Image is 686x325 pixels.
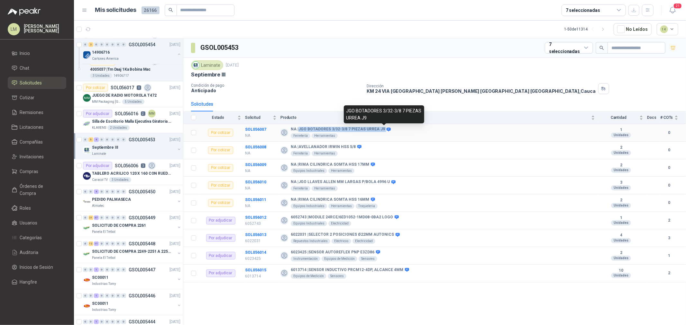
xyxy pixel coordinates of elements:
p: TABLERO ACRILICO 120 X 160 CON RUEDAS [92,171,172,177]
p: GSOL005446 [129,294,155,298]
div: 0 [105,137,110,142]
p: KM 24 VIA [GEOGRAPHIC_DATA] [PERSON_NAME] [GEOGRAPHIC_DATA] [GEOGRAPHIC_DATA] , Cauca [367,88,595,94]
div: Por adjudicar [83,110,112,118]
p: NA [245,150,277,156]
a: SOL056014 [245,250,266,255]
p: Dirección [367,84,595,88]
span: Licitaciones [20,124,44,131]
p: Anticipado [191,88,361,93]
a: SOL056007 [245,127,266,132]
div: Ferretería [291,186,310,191]
th: Producto [280,111,599,124]
p: Caracol TV [92,177,108,182]
button: No Leídos [614,23,652,35]
div: Por cotizar [208,129,233,136]
div: 5 [88,137,93,142]
b: NA | JGO BOTADORES 3/32-3/8 7 PIEZAS URREA J9 [291,127,385,132]
p: 6022031 [245,238,277,244]
p: [DATE] [169,319,180,325]
span: Solicitud [245,115,271,120]
b: 2 [599,145,643,150]
div: 11 [94,242,99,246]
span: # COTs [660,115,673,120]
span: Órdenes de Compra [20,183,60,197]
div: 0 [83,137,88,142]
b: 10 [599,268,643,273]
div: 0 [83,242,88,246]
div: 0 [121,137,126,142]
span: Usuarios [20,219,38,226]
b: 2 [599,198,643,203]
div: Instrumentación [291,256,320,261]
a: 0 0 1 0 0 0 0 0 GSOL005446[DATE] Company LogoSC00011Industrias Tomy [83,292,182,312]
p: KLARENS [92,125,106,130]
div: 0 [88,268,93,272]
p: MM Packaging [GEOGRAPHIC_DATA] [92,99,121,104]
a: 0 21 37 0 0 0 0 0 GSOL005449[DATE] Company LogoSOLICITUD DE COMPRA 2261Panela El Trébol [83,214,182,234]
p: [DATE] [169,215,180,221]
a: Remisiones [8,106,66,119]
div: 0 [99,242,104,246]
span: Cantidad [599,115,638,120]
b: SOL056009 [245,162,266,167]
th: Cantidad [599,111,647,124]
span: Invitaciones [20,153,44,160]
b: 4 [599,233,643,238]
div: Equipos Industriales [291,168,327,173]
div: 0 [121,242,126,246]
span: search [599,46,604,50]
a: 0 0 4 0 0 0 0 0 GSOL005450[DATE] Company LogoPEDIDO PALMASECAAlmatec [83,188,182,208]
div: 0 [99,268,104,272]
a: Auditoria [8,246,66,259]
div: 0 [121,42,126,47]
b: 0 [660,130,678,136]
div: 0 [116,189,121,194]
div: 0 [116,294,121,298]
b: NA | JGO LLAVES ALLEN MM LARGAS P/BOLA 4996 U [291,180,390,185]
div: 0 [121,294,126,298]
img: Company Logo [83,120,91,128]
a: Por cotizarSOL05601904005037 |Tm Daaj 1Ka Bobina Mac3 Unidades14906717 [74,55,183,81]
div: 0 [110,215,115,220]
p: SOLICITUD DE COMPRA 2261 [92,223,146,229]
a: 0 0 1 0 0 0 0 0 GSOL005447[DATE] Company LogoSC00011Industrias Tomy [83,266,182,286]
div: Laminate [191,60,223,70]
p: [DATE] [169,42,180,48]
div: 0 [99,320,104,324]
p: Cartones America [92,56,119,61]
b: 1 [599,215,643,221]
span: Producto [280,115,590,120]
div: Por cotizar [208,199,233,207]
a: SOL056008 [245,145,266,149]
div: 7 seleccionadas [549,41,581,55]
p: 2 [141,111,145,116]
b: NA | RIMA CILINDRICA SOMTA HSS 17MM [291,162,369,167]
div: Herramientas [312,151,338,156]
b: SOL056011 [245,198,266,202]
img: Company Logo [83,302,91,310]
div: Por adjudicar [83,162,112,170]
p: 6052743 [245,221,277,227]
b: 0 [660,200,678,206]
p: [DATE] [169,189,180,195]
div: Unidades [611,238,631,243]
span: search [169,8,173,12]
a: SOL056010 [245,180,266,184]
img: Company Logo [83,198,91,206]
div: Ferretería [291,151,310,156]
b: 2 [660,270,678,276]
div: Herramientas [328,204,354,209]
a: Usuarios [8,217,66,229]
a: Por cotizarSOL0560170[DATE] Company LogoJUEGO DE RADIO MOTOROLA T472MM Packaging [GEOGRAPHIC_DATA... [74,81,183,107]
div: 0 [110,42,115,47]
img: Company Logo [83,224,91,232]
b: 6013714 | SENSOR INDUCTIVO PRCM12-4DP, ALCANCE 4MM [291,268,403,273]
div: 3 Unidades [109,177,131,182]
div: 0 [99,215,104,220]
b: 1 [599,127,643,133]
div: 0 [110,294,115,298]
div: 0 [116,215,121,220]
